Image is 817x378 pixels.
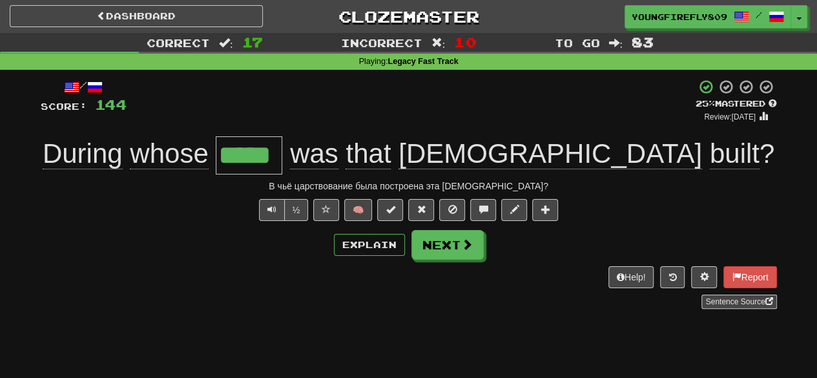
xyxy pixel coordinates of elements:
[95,96,127,112] span: 144
[696,98,777,110] div: Mastered
[704,112,756,121] small: Review: [DATE]
[130,138,208,169] span: whose
[625,5,791,28] a: YoungFirefly809 /
[344,199,372,221] button: 🧠
[756,10,762,19] span: /
[696,98,715,109] span: 25 %
[411,230,484,260] button: Next
[341,36,422,49] span: Incorrect
[470,199,496,221] button: Discuss sentence (alt+u)
[454,34,476,50] span: 10
[10,5,263,27] a: Dashboard
[259,199,285,221] button: Play sentence audio (ctl+space)
[290,138,338,169] span: was
[532,199,558,221] button: Add to collection (alt+a)
[608,37,623,48] span: :
[147,36,210,49] span: Correct
[608,266,654,288] button: Help!
[282,138,774,169] span: ?
[41,180,777,193] div: В чьё царствование была построена эта [DEMOGRAPHIC_DATA]?
[334,234,405,256] button: Explain
[408,199,434,221] button: Reset to 0% Mastered (alt+r)
[41,79,127,95] div: /
[710,138,760,169] span: built
[219,37,233,48] span: :
[41,101,87,112] span: Score:
[660,266,685,288] button: Round history (alt+y)
[282,5,535,28] a: Clozemaster
[431,37,446,48] span: :
[284,199,309,221] button: ½
[388,57,458,66] strong: Legacy Fast Track
[501,199,527,221] button: Edit sentence (alt+d)
[377,199,403,221] button: Set this sentence to 100% Mastered (alt+m)
[632,11,727,23] span: YoungFirefly809
[398,138,702,169] span: [DEMOGRAPHIC_DATA]
[554,36,599,49] span: To go
[439,199,465,221] button: Ignore sentence (alt+i)
[313,199,339,221] button: Favorite sentence (alt+f)
[43,138,123,169] span: During
[242,34,263,50] span: 17
[701,295,776,309] a: Sentence Source
[256,199,309,221] div: Text-to-speech controls
[723,266,776,288] button: Report
[346,138,391,169] span: that
[632,34,654,50] span: 83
